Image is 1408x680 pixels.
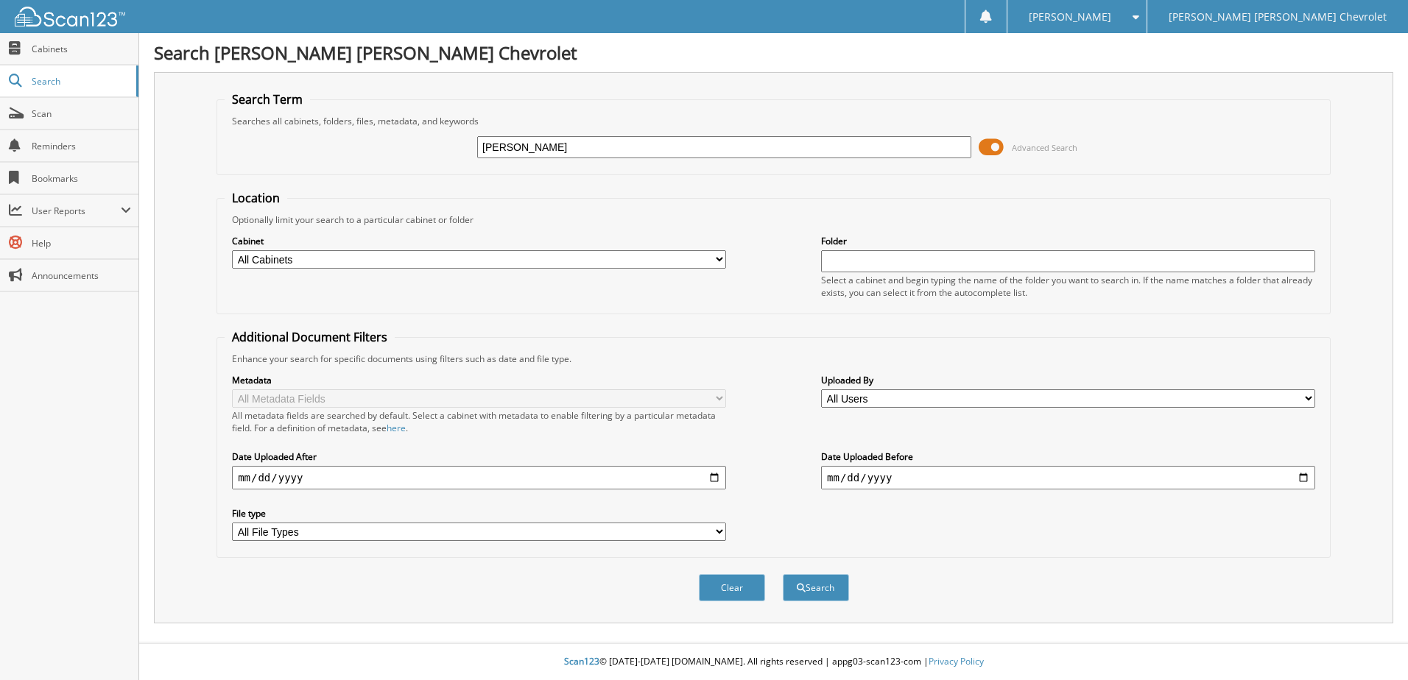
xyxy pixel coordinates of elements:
[1169,13,1387,21] span: [PERSON_NAME] [PERSON_NAME] Chevrolet
[139,644,1408,680] div: © [DATE]-[DATE] [DOMAIN_NAME]. All rights reserved | appg03-scan123-com |
[225,91,310,107] legend: Search Term
[225,115,1323,127] div: Searches all cabinets, folders, files, metadata, and keywords
[225,329,395,345] legend: Additional Document Filters
[232,374,726,386] label: Metadata
[699,574,765,601] button: Clear
[232,466,726,489] input: start
[225,190,287,206] legend: Location
[225,213,1323,226] div: Optionally limit your search to a particular cabinet or folder
[225,353,1323,365] div: Enhance your search for specific documents using filters such as date and file type.
[821,274,1315,299] div: Select a cabinet and begin typing the name of the folder you want to search in. If the name match...
[232,507,726,520] label: File type
[32,237,131,249] span: Help
[32,140,131,152] span: Reminders
[821,374,1315,386] label: Uploaded By
[1029,13,1111,21] span: [PERSON_NAME]
[32,172,131,185] span: Bookmarks
[32,43,131,55] span: Cabinets
[232,409,726,434] div: All metadata fields are searched by default. Select a cabinet with metadata to enable filtering b...
[821,466,1315,489] input: end
[154,40,1393,65] h1: Search [PERSON_NAME] [PERSON_NAME] Chevrolet
[821,235,1315,247] label: Folder
[32,205,121,217] span: User Reports
[783,574,849,601] button: Search
[387,422,406,434] a: here
[232,235,726,247] label: Cabinet
[15,7,125,26] img: scan123-logo-white.svg
[929,655,984,667] a: Privacy Policy
[32,107,131,120] span: Scan
[564,655,599,667] span: Scan123
[1334,609,1408,680] iframe: Chat Widget
[821,450,1315,463] label: Date Uploaded Before
[32,269,131,282] span: Announcements
[1012,142,1077,153] span: Advanced Search
[32,75,129,88] span: Search
[232,450,726,463] label: Date Uploaded After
